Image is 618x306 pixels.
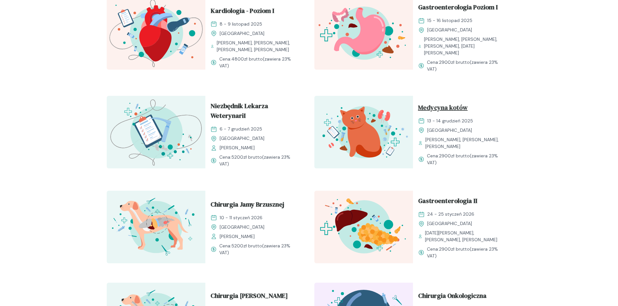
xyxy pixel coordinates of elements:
[427,246,506,259] span: Cena: (zawiera 23% VAT)
[211,291,299,303] a: Chirurgia [PERSON_NAME]
[107,96,205,168] img: aHe4VUMqNJQqH-M0_ProcMH_T.svg
[424,36,506,56] span: [PERSON_NAME], [PERSON_NAME], [PERSON_NAME], [DATE][PERSON_NAME]
[220,144,255,151] span: [PERSON_NAME]
[418,196,506,208] a: Gastroenterologia II
[314,96,413,168] img: aHfQZEMqNJQqH-e8_MedKot_T.svg
[427,127,472,134] span: [GEOGRAPHIC_DATA]
[211,199,284,212] span: Chirurgia Jamy Brzusznej
[418,291,506,303] a: Chirurgia Onkologiczna
[220,135,264,142] span: [GEOGRAPHIC_DATA]
[439,59,470,65] span: 2900 zł brutto
[219,243,299,256] span: Cena: (zawiera 23% VAT)
[427,211,474,218] span: 24 - 25 styczeń 2026
[211,291,288,303] span: Chirurgia [PERSON_NAME]
[427,118,473,124] span: 13 - 14 grudzień 2025
[220,214,262,221] span: 10 - 11 styczeń 2026
[427,59,506,73] span: Cena: (zawiera 23% VAT)
[211,101,299,123] a: Niezbędnik Lekarza WeterynariI
[211,6,299,18] a: Kardiologia - Poziom I
[220,233,255,240] span: [PERSON_NAME]
[231,243,262,249] span: 5200 zł brutto
[418,196,477,208] span: Gastroenterologia II
[217,40,299,53] span: [PERSON_NAME], [PERSON_NAME], [PERSON_NAME], [PERSON_NAME]
[425,230,506,243] span: [DATE][PERSON_NAME], [PERSON_NAME], [PERSON_NAME]
[219,154,299,167] span: Cena: (zawiera 23% VAT)
[211,199,299,212] a: Chirurgia Jamy Brzusznej
[439,153,470,159] span: 2900 zł brutto
[427,153,506,166] span: Cena: (zawiera 23% VAT)
[439,246,470,252] span: 2900 zł brutto
[427,17,472,24] span: 15 - 16 listopad 2025
[314,191,413,263] img: ZxkxEIF3NbkBX8eR_GastroII_T.svg
[220,126,262,132] span: 6 - 7 grudzień 2025
[220,30,264,37] span: [GEOGRAPHIC_DATA]
[219,56,299,69] span: Cena: (zawiera 23% VAT)
[418,2,498,15] span: Gastroenterologia Poziom I
[220,21,262,28] span: 8 - 9 listopad 2025
[231,154,262,160] span: 5200 zł brutto
[418,103,506,115] a: Medycyna kotów
[107,191,205,263] img: aHfRokMqNJQqH-fc_ChiruJB_T.svg
[418,2,506,15] a: Gastroenterologia Poziom I
[418,103,468,115] span: Medycyna kotów
[418,291,487,303] span: Chirurgia Onkologiczna
[427,220,472,227] span: [GEOGRAPHIC_DATA]
[231,56,263,62] span: 4800 zł brutto
[220,224,264,231] span: [GEOGRAPHIC_DATA]
[211,6,274,18] span: Kardiologia - Poziom I
[427,27,472,33] span: [GEOGRAPHIC_DATA]
[425,136,506,150] span: [PERSON_NAME], [PERSON_NAME], [PERSON_NAME]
